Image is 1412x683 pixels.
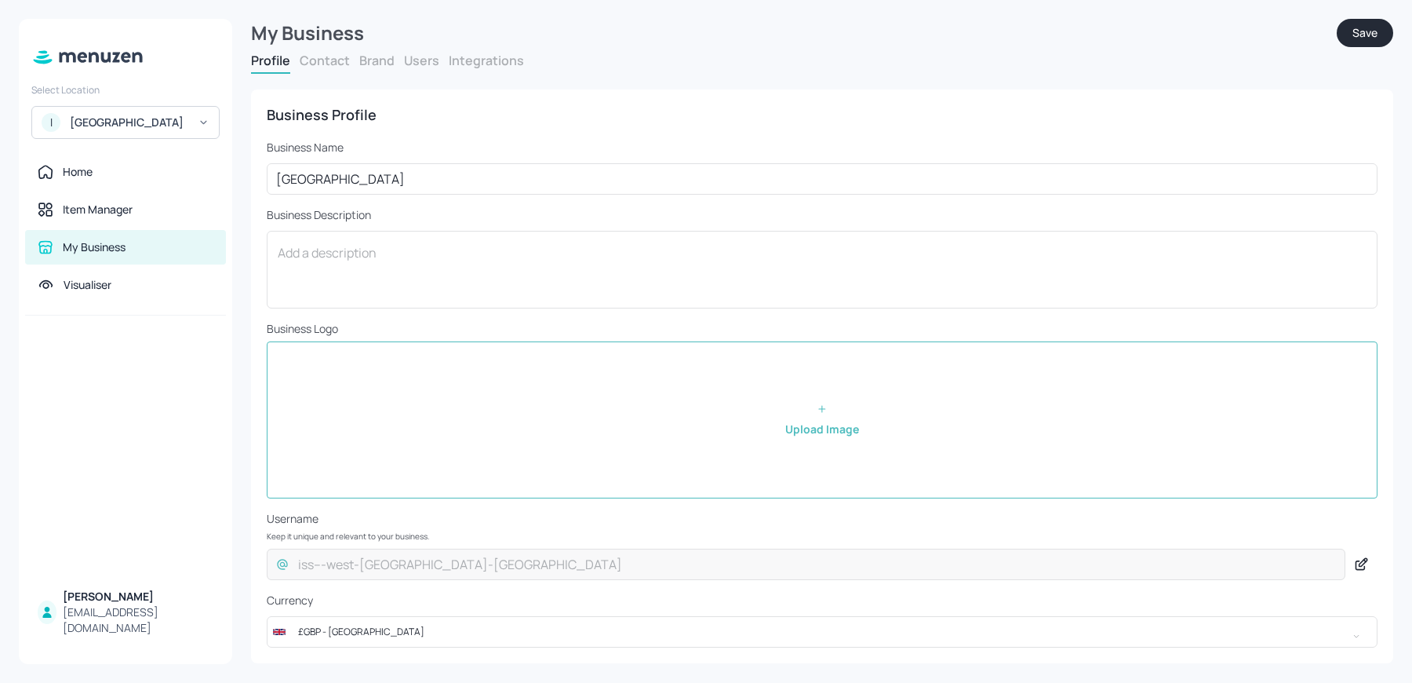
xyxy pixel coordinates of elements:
div: [EMAIL_ADDRESS][DOMAIN_NAME] [63,604,213,636]
input: Business Name [267,163,1377,195]
button: Profile [251,52,290,69]
button: Users [404,52,439,69]
p: Business Name [267,140,1377,155]
p: Business Description [267,207,1377,223]
p: Username [267,511,1377,527]
div: Visualiser [64,277,111,293]
div: I [42,113,60,132]
input: Select country [289,616,1326,648]
p: Keep it unique and relevant to your business. [267,531,1377,541]
div: My Business [63,239,126,255]
div: [PERSON_NAME] [63,589,213,604]
div: My Business [251,19,1337,47]
button: Contact [300,52,350,69]
p: Business Logo [267,321,1377,337]
div: Item Manager [63,202,133,217]
p: Currency [267,593,1377,608]
div: [GEOGRAPHIC_DATA] [70,115,188,130]
button: Brand [359,52,395,69]
button: Integrations [449,52,524,69]
button: Save [1337,19,1393,47]
div: Home [63,164,93,180]
button: Open [1341,621,1372,652]
div: Business Profile [267,105,1377,124]
div: Select Location [31,83,220,97]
